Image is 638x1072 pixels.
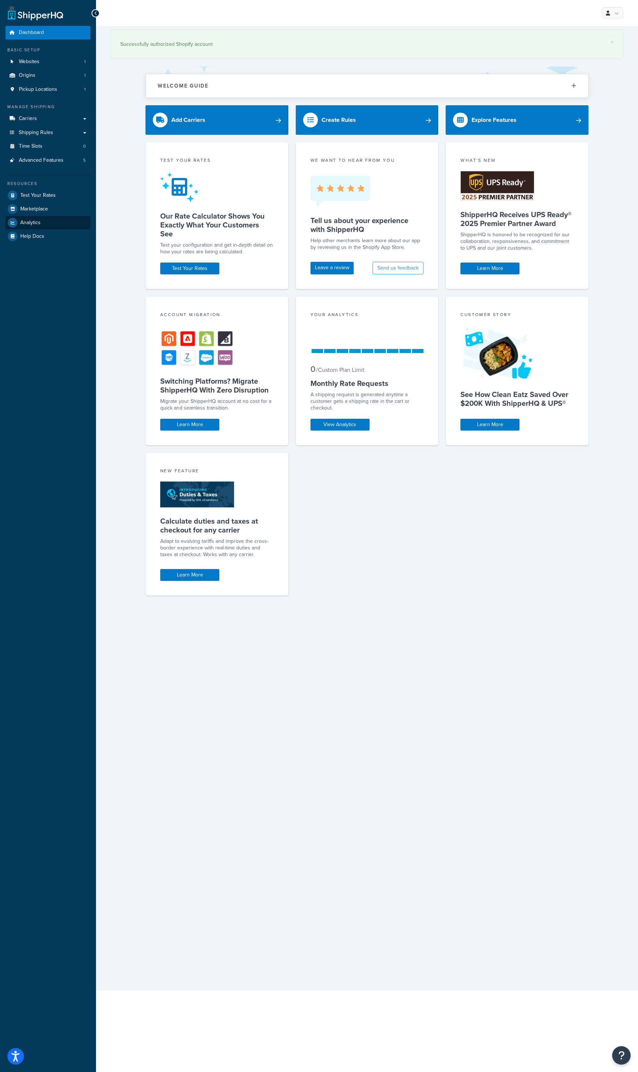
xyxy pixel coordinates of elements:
[160,311,274,320] div: Account Migration
[19,130,53,136] span: Shipping Rules
[160,157,274,165] div: Test your rates
[20,220,41,226] span: Analytics
[6,47,90,53] div: Basic Setup
[373,262,423,274] button: Send us feedback
[158,83,209,89] h2: Welcome Guide
[311,157,424,164] p: we want to hear from you
[6,154,90,167] li: Advanced Features
[460,210,574,228] h5: ShipperHQ Receives UPS Ready® 2025 Premier Partner Award
[19,116,37,122] span: Carriers
[84,86,86,93] span: 1
[6,189,90,202] a: Test Your Rates
[20,206,48,212] span: Marketplace
[160,242,274,255] div: Test your configuration and get in-depth detail on how your rates are being calculated.
[19,59,40,65] span: Websites
[6,112,90,126] a: Carriers
[160,538,274,558] p: Adapt to evolving tariffs and improve the cross-border experience with real-time duties and taxes...
[460,232,574,251] p: ShipperHQ is honored to be recognized for our collaboration, responsiveness, and commitment to UP...
[460,390,574,408] h5: See How Clean Eatz Saved Over $200K With ShipperHQ & UPS®
[83,143,86,150] span: 0
[6,140,90,153] li: Time Slots
[316,366,364,374] small: / Custom Plan Limit
[296,105,439,135] a: Create Rules
[160,517,274,534] h5: Calculate duties and taxes at checkout for any carrier
[460,419,519,431] a: Learn More
[6,83,90,96] li: Pickup Locations
[83,157,86,164] span: 5
[6,154,90,167] a: Advanced Features5
[84,72,86,79] span: 1
[460,263,519,274] a: Learn More
[6,230,90,243] a: Help Docs
[6,181,90,187] div: Resources
[611,39,614,45] a: ×
[322,115,356,125] div: Create Rules
[20,192,56,199] span: Test Your Rates
[6,104,90,110] div: Manage Shipping
[6,140,90,153] a: Time Slots0
[471,115,517,125] div: Explore Features
[84,59,86,65] span: 1
[160,419,219,431] a: Learn More
[311,379,424,388] h5: Monthly Rate Requests
[19,86,57,93] span: Pickup Locations
[6,126,90,140] a: Shipping Rules
[120,39,614,49] div: Successfully authorized Shopify account
[19,72,35,79] span: Origins
[6,216,90,229] a: Analytics
[311,419,370,431] a: View Analytics
[145,105,288,135] a: Add Carriers
[6,83,90,96] a: Pickup Locations1
[160,263,219,274] a: Test Your Rates
[612,1046,631,1065] button: Open Resource Center
[19,30,44,36] span: Dashboard
[6,55,90,69] li: Websites
[311,262,354,274] a: Leave a review
[171,115,205,125] div: Add Carriers
[6,26,90,40] a: Dashboard
[311,237,424,251] p: Help other merchants learn more about our app by reviewing us in the Shopify App Store.
[160,377,274,394] h5: Switching Platforms? Migrate ShipperHQ With Zero Disruption
[146,74,588,97] button: Welcome Guide
[20,233,44,240] span: Help Docs
[6,69,90,82] li: Origins
[6,69,90,82] a: Origins1
[19,143,42,150] span: Time Slots
[160,467,274,476] div: New Feature
[6,202,90,216] a: Marketplace
[446,105,589,135] a: Explore Features
[460,157,574,165] div: What's New
[6,55,90,69] a: Websites1
[19,157,64,164] span: Advanced Features
[311,311,424,320] div: Your Analytics
[311,391,424,411] div: A shipping request is generated anytime a customer gets a shipping rate in the cart or checkout.
[311,363,315,375] span: 0
[460,311,574,320] div: Customer Story
[160,398,274,411] div: Migrate your ShipperHQ account at no cost for a quick and seamless transition.
[311,216,424,234] h5: Tell us about your experience with ShipperHQ
[160,212,274,238] h5: Our Rate Calculator Shows You Exactly What Your Customers See
[160,569,219,581] a: Learn More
